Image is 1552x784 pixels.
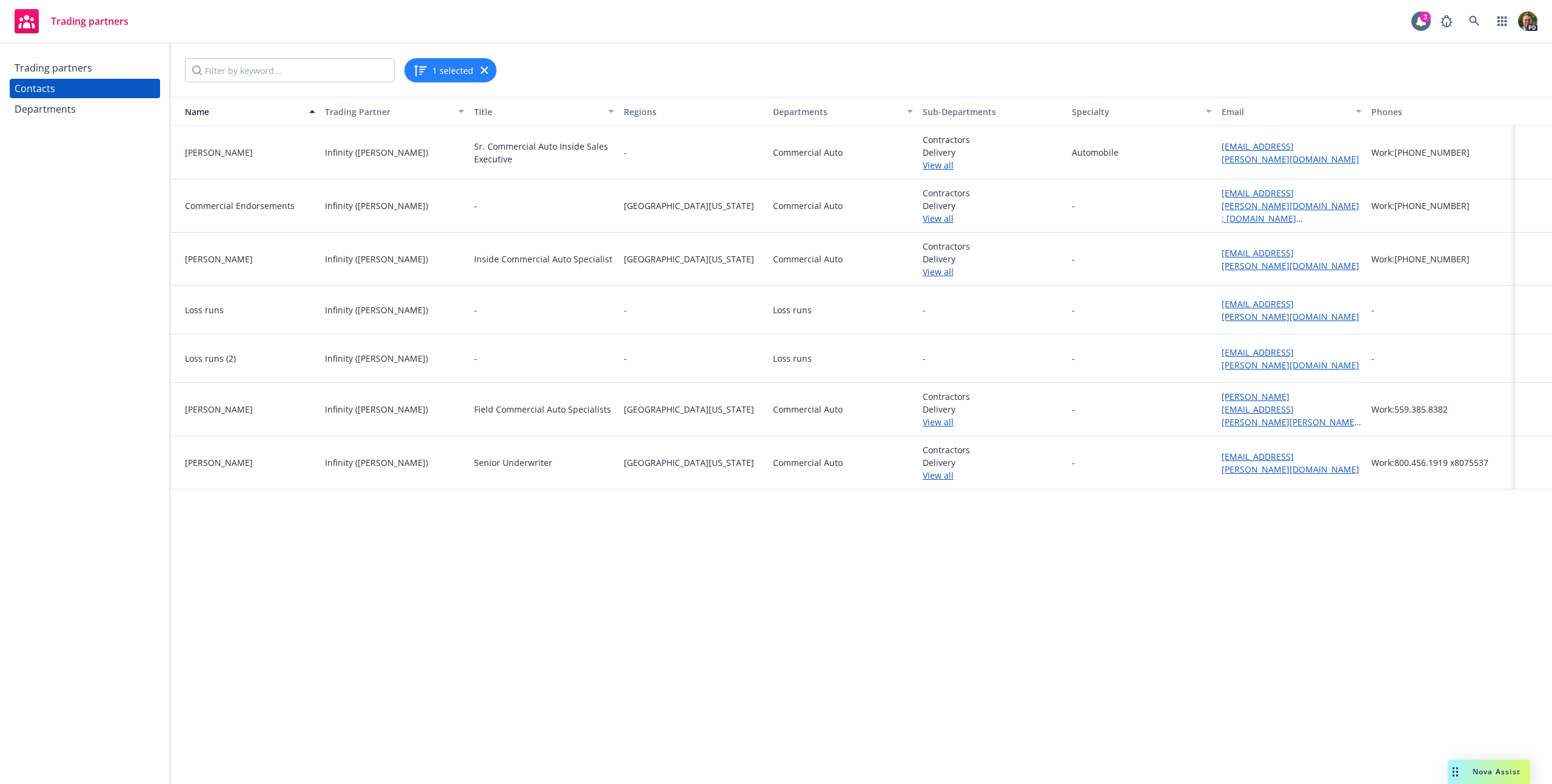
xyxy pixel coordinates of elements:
[923,390,1063,403] span: Contractors
[1371,456,1511,469] div: Work: 800.456.1919 x8075537
[469,97,619,126] button: Title
[619,97,769,126] button: Regions
[10,4,133,38] a: Trading partners
[325,456,428,469] div: Infinity ([PERSON_NAME])
[923,146,1063,159] span: Delivery
[1371,352,1374,365] div: -
[15,79,55,98] div: Contacts
[1217,97,1366,126] button: Email
[923,253,1063,265] span: Delivery
[474,403,611,416] div: Field Commercial Auto Specialists
[10,79,160,98] a: Contacts
[1448,760,1463,784] div: Drag to move
[474,304,477,316] div: -
[923,265,1063,278] a: View all
[1434,9,1459,33] a: Report a Bug
[1072,146,1119,159] div: Automobile
[325,146,428,159] div: Infinity ([PERSON_NAME])
[413,63,473,78] button: 1 selected
[1371,199,1511,212] div: Work: [PHONE_NUMBER]
[1222,105,1348,118] div: Email
[624,199,764,212] span: [GEOGRAPHIC_DATA][US_STATE]
[175,105,302,118] div: Name
[923,403,1063,416] span: Delivery
[923,416,1063,428] a: View all
[923,304,926,316] span: -
[624,456,764,469] span: [GEOGRAPHIC_DATA][US_STATE]
[10,58,160,78] a: Trading partners
[325,253,428,265] div: Infinity ([PERSON_NAME])
[923,240,1063,253] span: Contractors
[1072,304,1075,316] div: -
[474,253,612,265] div: Inside Commercial Auto Specialist
[320,97,470,126] button: Trading Partner
[1222,298,1359,322] a: [EMAIL_ADDRESS][PERSON_NAME][DOMAIN_NAME]
[1072,456,1075,469] div: -
[325,352,428,365] div: Infinity ([PERSON_NAME])
[1420,12,1431,22] div: 3
[918,97,1068,126] button: Sub-Departments
[923,352,926,365] span: -
[1072,253,1075,265] div: -
[923,469,1063,482] a: View all
[185,253,315,265] div: [PERSON_NAME]
[773,304,812,316] div: Loss runs
[773,105,900,118] div: Departments
[185,456,315,469] div: [PERSON_NAME]
[923,456,1063,469] span: Delivery
[185,403,315,416] div: [PERSON_NAME]
[773,146,843,159] div: Commercial Auto
[325,105,452,118] div: Trading Partner
[1366,97,1516,126] button: Phones
[624,304,764,316] span: -
[773,352,812,365] div: Loss runs
[474,199,477,212] div: -
[1067,97,1217,126] button: Specialty
[474,140,614,165] div: Sr. Commercial Auto Inside Sales Executive
[773,403,843,416] div: Commercial Auto
[325,304,428,316] div: Infinity ([PERSON_NAME])
[768,97,918,126] button: Departments
[15,58,92,78] div: Trading partners
[923,105,1063,118] div: Sub-Departments
[51,16,129,26] span: Trading partners
[923,187,1063,199] span: Contractors
[624,105,764,118] div: Regions
[773,456,843,469] div: Commercial Auto
[624,403,764,416] span: [GEOGRAPHIC_DATA][US_STATE]
[923,443,1063,456] span: Contractors
[1222,141,1359,165] a: [EMAIL_ADDRESS][PERSON_NAME][DOMAIN_NAME]
[1473,766,1520,777] span: Nova Assist
[1072,105,1199,118] div: Specialty
[185,304,315,316] div: Loss runs
[1371,253,1511,265] div: Work: [PHONE_NUMBER]
[1222,391,1357,440] a: [PERSON_NAME][EMAIL_ADDRESS][PERSON_NAME][PERSON_NAME][DOMAIN_NAME]
[1371,403,1511,416] div: Work: 559.385.8382
[1490,9,1514,33] a: Switch app
[474,456,552,469] div: Senior Underwriter
[1371,146,1511,159] div: Work: [PHONE_NUMBER]
[1371,105,1511,118] div: Phones
[923,159,1063,171] a: View all
[185,199,315,212] div: Commercial Endorsements
[1462,9,1487,33] a: Search
[325,199,428,212] div: Infinity ([PERSON_NAME])
[1072,352,1075,365] div: -
[325,403,428,416] div: Infinity ([PERSON_NAME])
[1222,451,1359,475] a: [EMAIL_ADDRESS][PERSON_NAME][DOMAIN_NAME]
[170,97,320,126] button: Name
[624,253,764,265] span: [GEOGRAPHIC_DATA][US_STATE]
[185,146,315,159] div: [PERSON_NAME]
[10,99,160,119] a: Departments
[1518,12,1537,31] img: photo
[1072,403,1075,416] div: -
[474,105,601,118] div: Title
[923,212,1063,225] a: View all
[1222,247,1359,271] a: [EMAIL_ADDRESS][PERSON_NAME][DOMAIN_NAME]
[773,253,843,265] div: Commercial Auto
[624,146,764,159] span: -
[923,133,1063,146] span: Contractors
[624,352,764,365] span: -
[15,99,76,119] div: Departments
